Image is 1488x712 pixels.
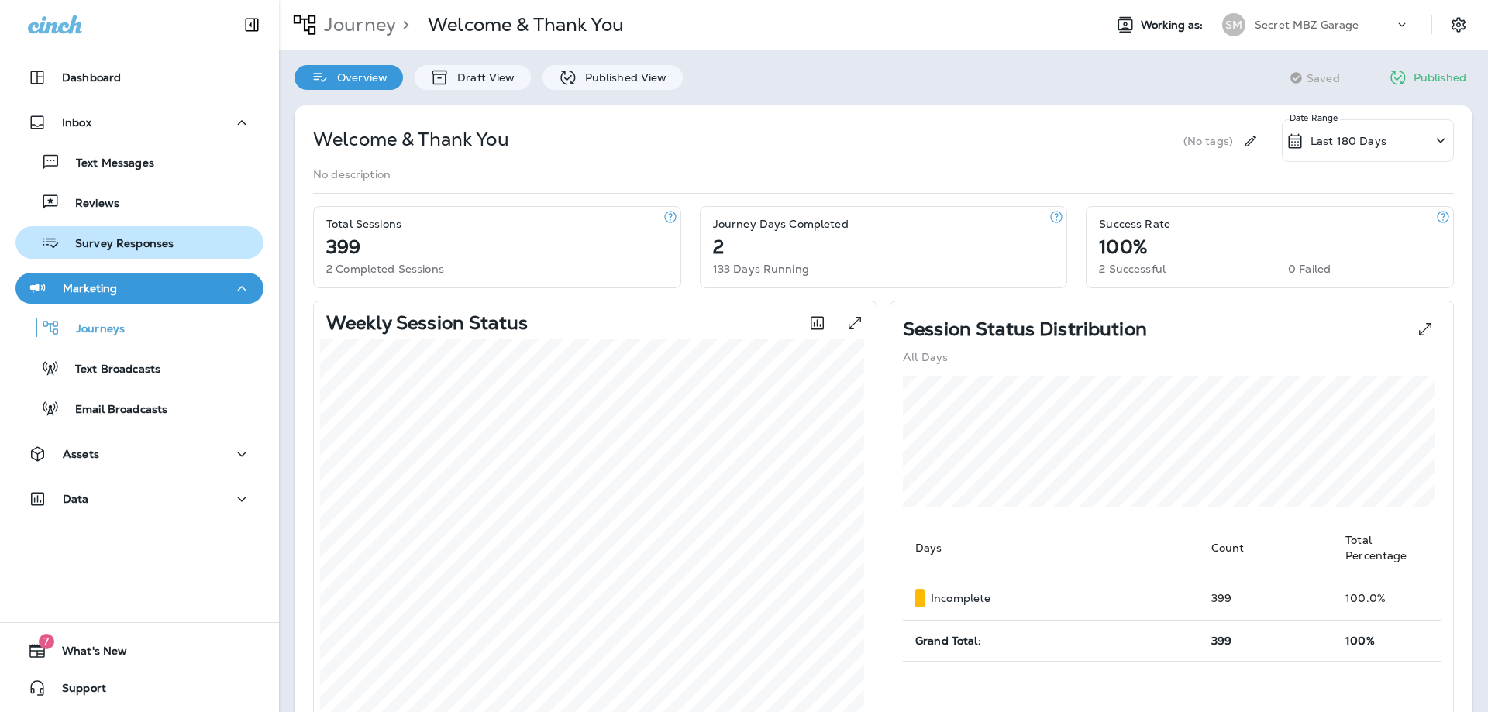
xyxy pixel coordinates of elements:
[62,116,91,129] p: Inbox
[1183,135,1233,147] p: (No tags)
[801,308,833,339] button: Toggle between session count and session percentage
[903,520,1199,576] th: Days
[326,263,444,275] p: 2 Completed Sessions
[713,218,849,230] p: Journey Days Completed
[1255,19,1359,31] p: Secret MBZ Garage
[15,352,263,384] button: Text Broadcasts
[1333,520,1441,576] th: Total Percentage
[1288,263,1331,275] p: 0 Failed
[60,197,119,212] p: Reviews
[903,351,948,363] p: All Days
[60,157,154,171] p: Text Messages
[1199,520,1334,576] th: Count
[329,71,387,84] p: Overview
[326,218,401,230] p: Total Sessions
[713,263,809,275] p: 133 Days Running
[46,682,106,700] span: Support
[60,363,160,377] p: Text Broadcasts
[15,672,263,703] button: Support
[577,71,667,84] p: Published View
[839,308,870,339] button: View graph expanded to full screen
[1445,11,1472,39] button: Settings
[15,273,263,304] button: Marketing
[1099,218,1170,230] p: Success Rate
[1410,314,1441,345] button: View Pie expanded to full screen
[1099,241,1147,253] p: 100%
[1290,112,1340,124] p: Date Range
[1345,634,1375,648] span: 100%
[63,282,117,294] p: Marketing
[60,237,174,252] p: Survey Responses
[1222,13,1245,36] div: SM
[428,13,624,36] p: Welcome & Thank You
[1414,71,1466,84] p: Published
[1307,72,1340,84] span: Saved
[15,186,263,218] button: Reviews
[931,592,990,604] p: Incomplete
[15,392,263,425] button: Email Broadcasts
[60,403,167,418] p: Email Broadcasts
[46,645,127,663] span: What's New
[63,493,89,505] p: Data
[326,317,528,329] p: Weekly Session Status
[230,9,274,40] button: Collapse Sidebar
[1099,263,1166,275] p: 2 Successful
[15,107,263,138] button: Inbox
[15,146,263,178] button: Text Messages
[15,311,263,344] button: Journeys
[396,13,409,36] p: >
[1333,576,1441,621] td: 100.0 %
[1211,634,1231,648] span: 399
[1141,19,1207,32] span: Working as:
[63,448,99,460] p: Assets
[15,635,263,666] button: 7What's New
[713,241,724,253] p: 2
[62,71,121,84] p: Dashboard
[1236,119,1265,162] div: Edit
[1199,576,1334,621] td: 399
[903,323,1147,335] p: Session Status Distribution
[15,226,263,259] button: Survey Responses
[1311,135,1386,147] p: Last 180 Days
[15,62,263,93] button: Dashboard
[318,13,396,36] p: Journey
[326,241,360,253] p: 399
[39,634,54,649] span: 7
[15,439,263,470] button: Assets
[60,322,125,337] p: Journeys
[915,634,981,648] span: Grand Total:
[449,71,515,84] p: Draft View
[313,127,509,152] p: Welcome & Thank You
[313,168,391,181] p: No description
[15,483,263,514] button: Data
